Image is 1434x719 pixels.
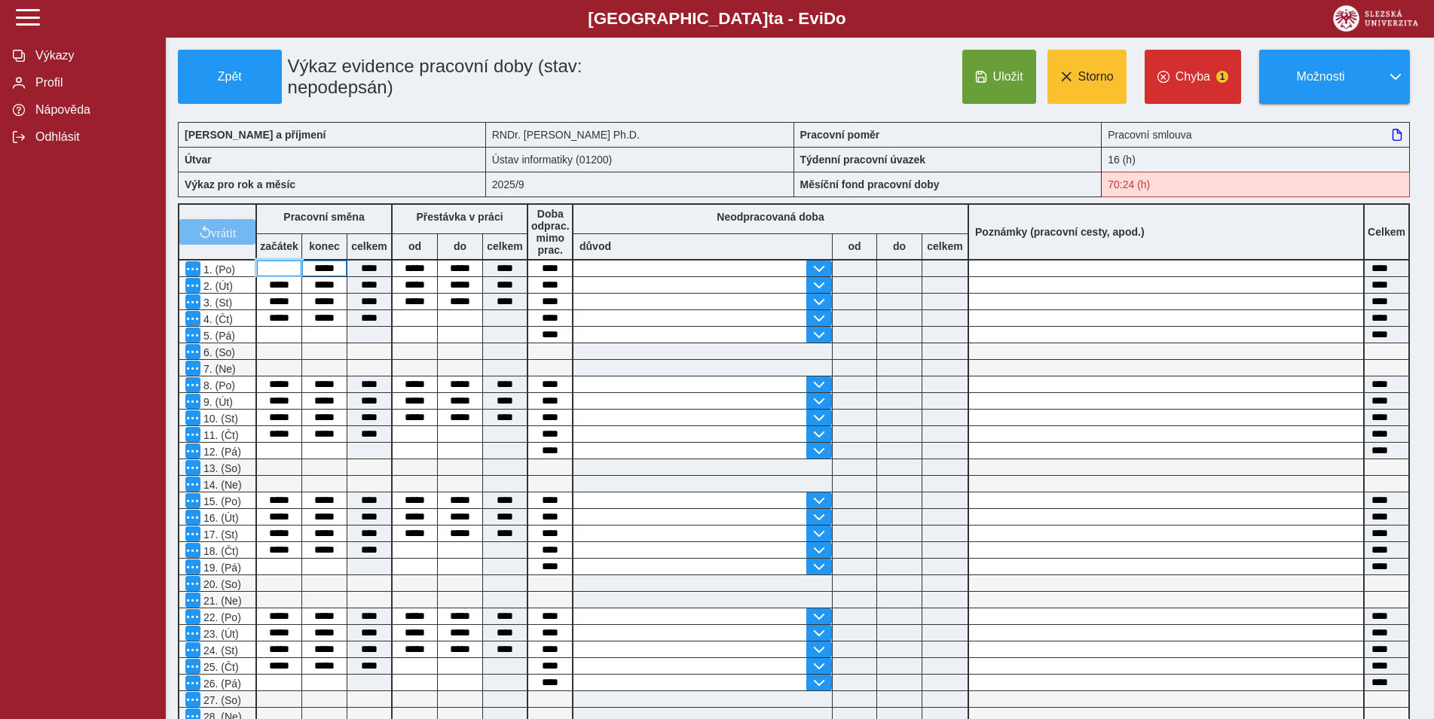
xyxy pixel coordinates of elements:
[302,240,347,252] b: konec
[1078,70,1114,84] span: Storno
[31,49,153,62] span: Výkazy
[200,429,239,441] span: 11. (Čt)
[200,545,239,557] span: 18. (Čt)
[800,154,926,166] b: Týdenní pracovní úvazek
[200,280,233,292] span: 2. (Út)
[185,626,200,641] button: Menu
[185,510,200,525] button: Menu
[486,172,794,197] div: 2025/9
[200,346,235,358] span: 6. (So)
[1145,50,1241,104] button: Chyba1
[824,9,836,28] span: D
[486,147,794,172] div: Ústav informatiky (01200)
[200,297,232,309] span: 3. (St)
[1259,50,1381,104] button: Možnosti
[836,9,846,28] span: o
[45,9,1389,29] b: [GEOGRAPHIC_DATA] a - Evi
[200,578,241,590] span: 20. (So)
[179,219,255,245] button: vrátit
[200,313,233,325] span: 4. (Čt)
[185,344,200,359] button: Menu
[185,659,200,674] button: Menu
[200,628,239,640] span: 23. (Út)
[185,294,200,309] button: Menu
[200,330,235,342] span: 5. (Pá)
[1102,122,1410,147] div: Pracovní smlouva
[200,595,242,607] span: 21. (Ne)
[200,644,238,657] span: 24. (St)
[185,377,200,392] button: Menu
[200,694,241,706] span: 27. (So)
[1176,70,1210,84] span: Chyba
[200,529,238,541] span: 17. (St)
[200,512,239,524] span: 16. (Út)
[185,178,295,190] b: Výkaz pro rok a měsíc
[200,396,233,408] span: 9. (Út)
[200,446,241,458] span: 12. (Pá)
[200,462,241,474] span: 13. (So)
[185,443,200,459] button: Menu
[768,9,773,28] span: t
[877,240,922,252] b: do
[962,50,1036,104] button: Uložit
[1047,50,1127,104] button: Storno
[185,460,200,475] button: Menu
[185,410,200,425] button: Menu
[416,211,503,223] b: Přestávka v práci
[486,122,794,147] div: RNDr. [PERSON_NAME] Ph.D.
[185,526,200,541] button: Menu
[185,576,200,591] button: Menu
[185,261,200,276] button: Menu
[717,211,824,223] b: Neodpracovaná doba
[200,678,241,690] span: 26. (Pá)
[438,240,482,252] b: do
[200,363,236,375] span: 7. (Ne)
[483,240,527,252] b: celkem
[185,394,200,409] button: Menu
[1102,172,1410,197] div: Fond pracovní doby (70:24 h) a součet hodin (176 h) se neshodují!
[200,495,241,507] span: 15. (Po)
[800,129,880,141] b: Pracovní poměr
[1102,147,1410,172] div: 16 (h)
[1333,5,1418,32] img: logo_web_su.png
[282,50,696,104] h1: Výkaz evidence pracovní doby (stav: nepodepsán)
[257,240,301,252] b: začátek
[185,278,200,293] button: Menu
[185,543,200,558] button: Menu
[800,178,940,190] b: Měsíční fond pracovní doby
[185,493,200,508] button: Menu
[993,70,1023,84] span: Uložit
[200,661,239,673] span: 25. (Čt)
[579,240,611,252] b: důvod
[200,479,242,491] span: 14. (Ne)
[531,208,570,256] b: Doba odprac. mimo prac.
[185,593,200,608] button: Menu
[922,240,968,252] b: celkem
[31,103,153,117] span: Nápověda
[185,609,200,624] button: Menu
[185,361,200,376] button: Menu
[1368,226,1405,238] b: Celkem
[185,311,200,326] button: Menu
[200,611,241,623] span: 22. (Po)
[185,692,200,707] button: Menu
[185,642,200,657] button: Menu
[185,70,275,84] span: Zpět
[31,130,153,144] span: Odhlásit
[347,240,391,252] b: celkem
[393,240,437,252] b: od
[185,675,200,690] button: Menu
[185,477,200,492] button: Menu
[178,50,282,104] button: Zpět
[200,264,235,276] span: 1. (Po)
[211,226,237,238] span: vrátit
[185,154,212,166] b: Útvar
[283,211,364,223] b: Pracovní směna
[185,427,200,442] button: Menu
[1216,71,1228,83] span: 1
[200,379,235,391] span: 8. (Po)
[969,226,1151,238] b: Poznámky (pracovní cesty, apod.)
[1272,70,1369,84] span: Možnosti
[185,129,326,141] b: [PERSON_NAME] a příjmení
[200,413,238,425] span: 10. (St)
